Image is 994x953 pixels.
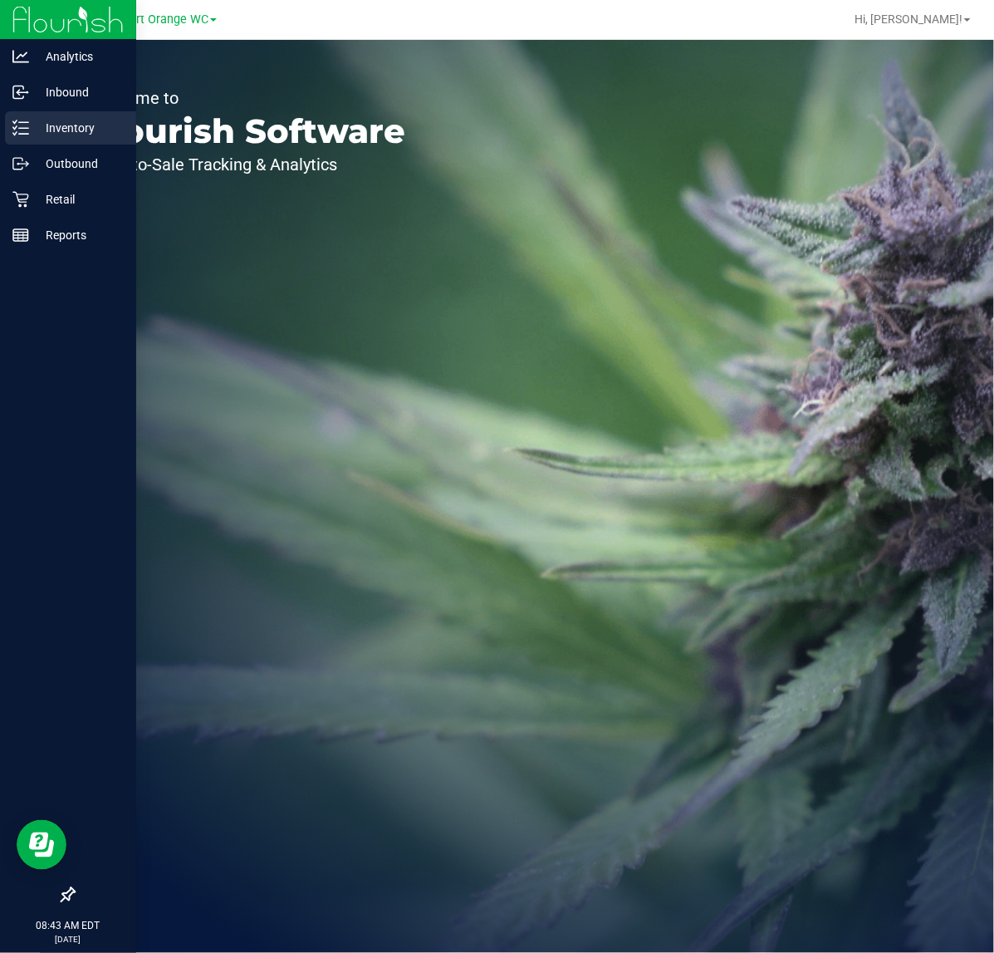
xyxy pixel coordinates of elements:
inline-svg: Reports [12,227,29,243]
p: Analytics [29,47,129,66]
span: Hi, [PERSON_NAME]! [854,12,962,26]
inline-svg: Inbound [12,84,29,101]
p: [DATE] [7,933,129,946]
inline-svg: Outbound [12,155,29,172]
inline-svg: Inventory [12,120,29,136]
iframe: Resource center [17,820,66,870]
p: Inbound [29,82,129,102]
p: Inventory [29,118,129,138]
span: Port Orange WC [122,12,208,27]
p: Retail [29,189,129,209]
p: Reports [29,225,129,245]
p: Outbound [29,154,129,174]
inline-svg: Retail [12,191,29,208]
p: Welcome to [90,90,405,106]
p: 08:43 AM EDT [7,918,129,933]
p: Seed-to-Sale Tracking & Analytics [90,156,405,173]
p: Flourish Software [90,115,405,148]
inline-svg: Analytics [12,48,29,65]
